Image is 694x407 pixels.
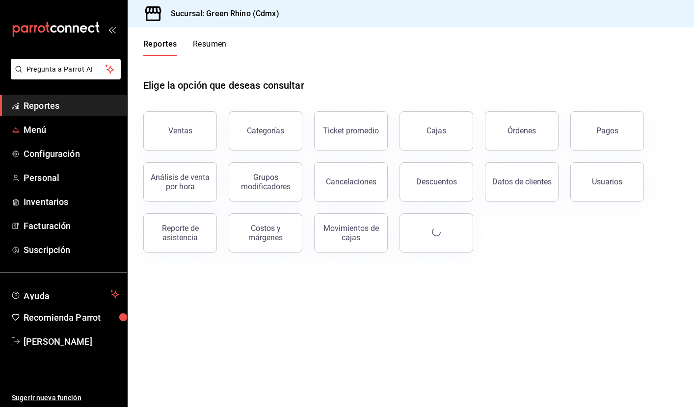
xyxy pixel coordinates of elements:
[485,111,559,151] button: Órdenes
[247,126,284,135] div: Categorías
[24,335,119,348] span: [PERSON_NAME]
[143,111,217,151] button: Ventas
[168,126,192,135] div: Ventas
[150,224,211,242] div: Reporte de asistencia
[143,39,227,56] div: navigation tabs
[11,59,121,79] button: Pregunta a Parrot AI
[314,213,388,253] button: Movimientos de cajas
[592,177,622,186] div: Usuarios
[24,99,119,112] span: Reportes
[229,213,302,253] button: Costos y márgenes
[143,213,217,253] button: Reporte de asistencia
[235,173,296,191] div: Grupos modificadores
[416,177,457,186] div: Descuentos
[400,111,473,151] a: Cajas
[7,71,121,81] a: Pregunta a Parrot AI
[229,111,302,151] button: Categorías
[193,39,227,56] button: Resumen
[235,224,296,242] div: Costos y márgenes
[427,125,447,137] div: Cajas
[143,39,177,56] button: Reportes
[400,162,473,202] button: Descuentos
[163,8,279,20] h3: Sucursal: Green Rhino (Cdmx)
[314,162,388,202] button: Cancelaciones
[27,64,106,75] span: Pregunta a Parrot AI
[24,123,119,136] span: Menú
[150,173,211,191] div: Análisis de venta por hora
[320,224,381,242] div: Movimientos de cajas
[492,177,552,186] div: Datos de clientes
[314,111,388,151] button: Ticket promedio
[24,311,119,324] span: Recomienda Parrot
[24,219,119,232] span: Facturación
[24,243,119,256] span: Suscripción
[326,177,376,186] div: Cancelaciones
[229,162,302,202] button: Grupos modificadores
[570,162,644,202] button: Usuarios
[12,393,119,403] span: Sugerir nueva función
[24,171,119,184] span: Personal
[24,195,119,208] span: Inventarios
[485,162,559,202] button: Datos de clientes
[323,126,379,135] div: Ticket promedio
[108,25,116,33] button: open_drawer_menu
[24,147,119,160] span: Configuración
[143,162,217,202] button: Análisis de venta por hora
[507,126,536,135] div: Órdenes
[570,111,644,151] button: Pagos
[24,288,107,300] span: Ayuda
[596,126,618,135] div: Pagos
[143,78,304,93] h1: Elige la opción que deseas consultar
